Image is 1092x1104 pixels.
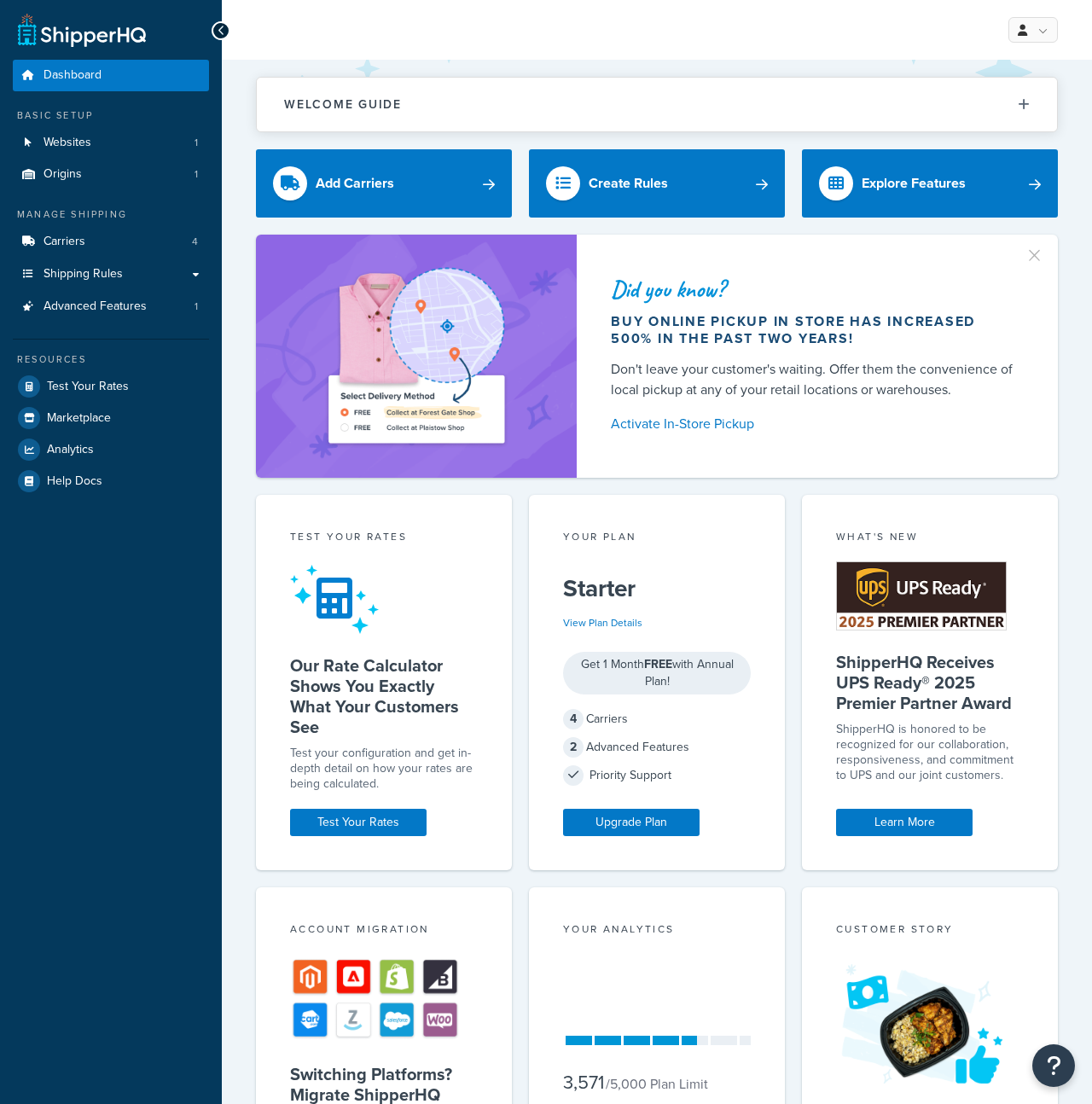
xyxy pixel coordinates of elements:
div: Your Analytics [563,921,751,941]
div: Basic Setup [13,108,209,123]
li: Origins [13,159,209,190]
div: Get 1 Month with Annual Plan! [563,652,751,694]
span: 1 [195,299,198,314]
div: Resources [13,352,209,367]
span: Advanced Features [44,299,147,314]
span: 3,571 [563,1068,604,1096]
span: 4 [563,709,584,729]
div: Did you know? [611,277,1017,301]
button: Welcome Guide [257,78,1057,131]
span: Origins [44,167,82,182]
a: Shipping Rules [13,259,209,290]
a: Carriers4 [13,226,209,258]
a: Test Your Rates [13,371,209,402]
a: Help Docs [13,466,209,497]
a: Activate In-Store Pickup [611,412,1017,436]
span: Shipping Rules [44,267,123,282]
div: Priority Support [563,764,751,787]
a: Marketplace [13,403,209,433]
a: Create Rules [529,149,785,218]
a: Upgrade Plan [563,809,700,836]
span: Analytics [47,443,94,457]
div: Add Carriers [316,171,394,195]
a: View Plan Details [563,615,642,630]
a: Websites1 [13,127,209,159]
span: Websites [44,136,91,150]
h5: ShipperHQ Receives UPS Ready® 2025 Premier Partner Award [836,652,1024,713]
span: 1 [195,136,198,150]
span: Carriers [44,235,85,249]
div: Account Migration [290,921,478,941]
h5: Starter [563,575,751,602]
span: 2 [563,737,584,758]
strong: FREE [644,655,672,673]
div: Test your configuration and get in-depth detail on how your rates are being calculated. [290,746,478,792]
div: Test your rates [290,529,478,549]
a: Dashboard [13,60,209,91]
span: Help Docs [47,474,102,489]
span: 4 [192,235,198,249]
div: Carriers [563,707,751,731]
li: Carriers [13,226,209,258]
a: Explore Features [802,149,1058,218]
div: What's New [836,529,1024,549]
a: Test Your Rates [290,809,427,836]
div: Your Plan [563,529,751,549]
span: Test Your Rates [47,380,129,394]
li: Websites [13,127,209,159]
a: Advanced Features1 [13,291,209,322]
button: Open Resource Center [1032,1044,1075,1087]
small: / 5,000 Plan Limit [606,1074,708,1094]
img: ad-shirt-map-b0359fc47e01cab431d101c4b569394f6a03f54285957d908178d52f29eb9668.png [288,260,544,452]
p: ShipperHQ is honored to be recognized for our collaboration, responsiveness, and commitment to UP... [836,722,1024,783]
div: Don't leave your customer's waiting. Offer them the convenience of local pickup at any of your re... [611,359,1017,400]
div: Advanced Features [563,735,751,759]
a: Learn More [836,809,973,836]
a: Add Carriers [256,149,512,218]
div: Customer Story [836,921,1024,941]
span: 1 [195,167,198,182]
a: Origins1 [13,159,209,190]
div: Buy online pickup in store has increased 500% in the past two years! [611,313,1017,347]
div: Create Rules [589,171,668,195]
h5: Our Rate Calculator Shows You Exactly What Your Customers See [290,655,478,737]
span: Dashboard [44,68,102,83]
div: Manage Shipping [13,207,209,222]
div: Explore Features [862,171,966,195]
li: Advanced Features [13,291,209,322]
h2: Welcome Guide [284,98,402,111]
span: Marketplace [47,411,111,426]
a: Analytics [13,434,209,465]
